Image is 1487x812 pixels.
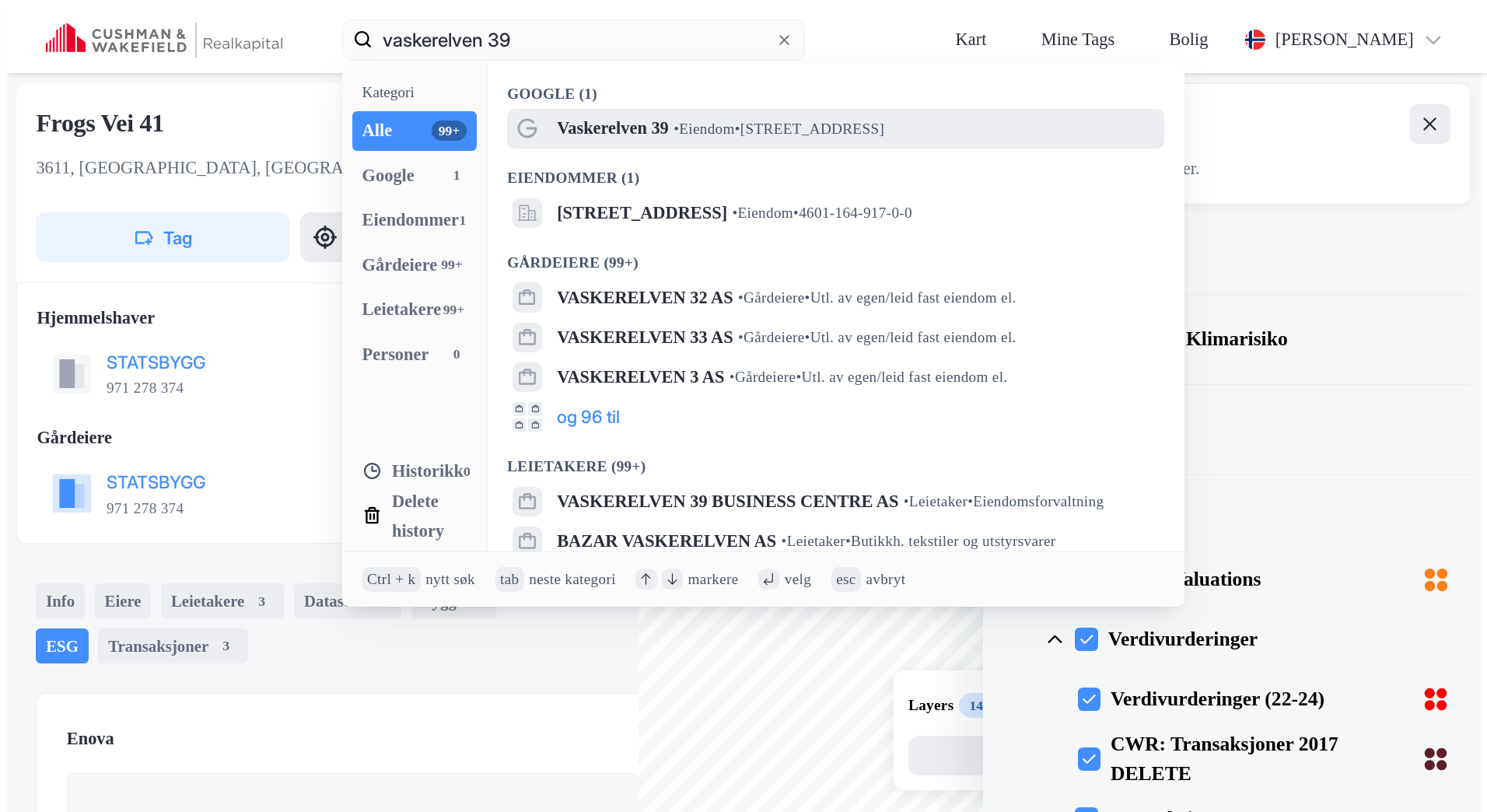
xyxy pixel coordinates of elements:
div: Alle [362,116,393,145]
div: 3611, [GEOGRAPHIC_DATA], [GEOGRAPHIC_DATA] [36,153,443,183]
div: Leietakere [362,295,442,324]
button: og 96 til [557,402,620,432]
span: Gårdeiere • Utl. av egen/leid fast eiendom el. [738,288,1016,308]
div: Transaksjoner [1043,415,1451,444]
div: Historikk [362,457,464,486]
div: Frogs Vei 41 [36,103,169,143]
div: velg [785,569,811,590]
div: ESG [36,628,88,663]
div: Visualiser data i kartet her. [1013,154,1450,184]
div: Delete history [392,487,467,547]
div: Personer [362,340,429,369]
div: Bolig [1170,25,1209,54]
div: Kart [956,25,987,54]
span: VASKERELVEN 39 BUSINESS CENTRE AS [557,487,898,516]
div: Kontrollprogram for chat [1409,737,1487,812]
iframe: Chat Widget [1409,737,1487,812]
div: 3 [214,633,239,658]
span: Vaskerelven 39 [557,114,669,143]
span: Gårdeiere • Utl. av egen/leid fast eiendom el. [730,367,1008,387]
div: 99+ [437,255,467,275]
img: cushman-wakefield-realkapital-logo.202ea83816669bd177139c58696a8fa1.svg [46,23,282,58]
span: • [674,121,679,137]
div: neste kategori [529,569,616,590]
div: 1 [446,166,467,186]
span: • [738,329,743,345]
span: VASKERELVEN 33 AS [557,323,733,352]
div: Google [362,161,415,191]
span: BAZAR VASKERELVEN AS [557,527,776,556]
div: [PERSON_NAME] [1275,25,1414,54]
span: • [733,205,738,221]
div: Verdivurderinger (22-24) [1111,684,1411,714]
div: Eiere [95,583,152,618]
div: Kartlag [1043,234,1451,264]
div: CWR Intern [1076,506,1450,535]
span: VASKERELVEN 32 AS [557,283,733,313]
span: Eiendom • [STREET_ADDRESS] [674,119,884,139]
div: tab [495,567,524,592]
div: Info [36,583,85,618]
div: 971 278 374 [107,378,184,398]
div: 3 [250,589,275,614]
div: 14 [959,693,994,718]
div: esc [831,567,861,592]
div: Leietakere (99+) [488,437,1184,482]
div: Mine Tags [1041,25,1114,54]
div: Gårdeiere (99+) [488,233,1184,278]
span: [STREET_ADDRESS] [557,198,727,228]
button: Tag [36,212,289,262]
div: nytt søk [425,569,475,590]
input: Søk på adresse, matrikkel, gårdeiere, leietakere eller personer [373,15,774,65]
div: Energi & Fysisk Klimarisiko [1043,324,1451,354]
div: Enova [67,724,114,754]
div: Google (1) [488,64,1184,109]
span: Leietaker • Butikkh. tekstiler og utstyrsvarer [782,531,1056,551]
span: • [782,533,787,549]
button: Vis [908,736,1145,775]
div: markere [688,569,739,590]
div: Verdivurderinger [1108,625,1451,654]
span: Leietaker • Eiendomsforvaltning [904,492,1104,512]
div: 971 278 374 [107,499,184,519]
div: Gårdeiere [362,250,438,280]
div: Eiendommer [362,205,459,235]
div: Test CWR Valuations [1078,565,1411,594]
span: • [904,493,909,509]
span: • [730,369,735,385]
div: Leietakere [161,583,284,618]
div: 0 [446,345,467,365]
div: CWR: Transaksjoner 2017 DELETE [1111,730,1411,789]
span: • [738,289,743,306]
div: Hjemmelshaver [37,303,589,333]
div: Layers [908,695,953,716]
div: Gårdeiere [37,423,589,453]
span: Eiendom • 4601-164-917-0-0 [733,203,912,223]
div: 99+ [441,300,467,320]
div: Eiendommer (1) [488,149,1184,194]
span: VASKERELVEN 3 AS [557,362,724,392]
span: Gårdeiere • Utl. av egen/leid fast eiendom el. [738,327,1016,348]
div: avbryt [866,569,905,590]
div: Datasett [294,583,401,618]
div: 0 [464,461,471,481]
div: Kategori [362,84,477,101]
div: 99+ [432,121,467,141]
div: Transaksjoner [98,628,248,663]
div: 1 [459,210,467,230]
div: Ctrl + k [362,567,421,592]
